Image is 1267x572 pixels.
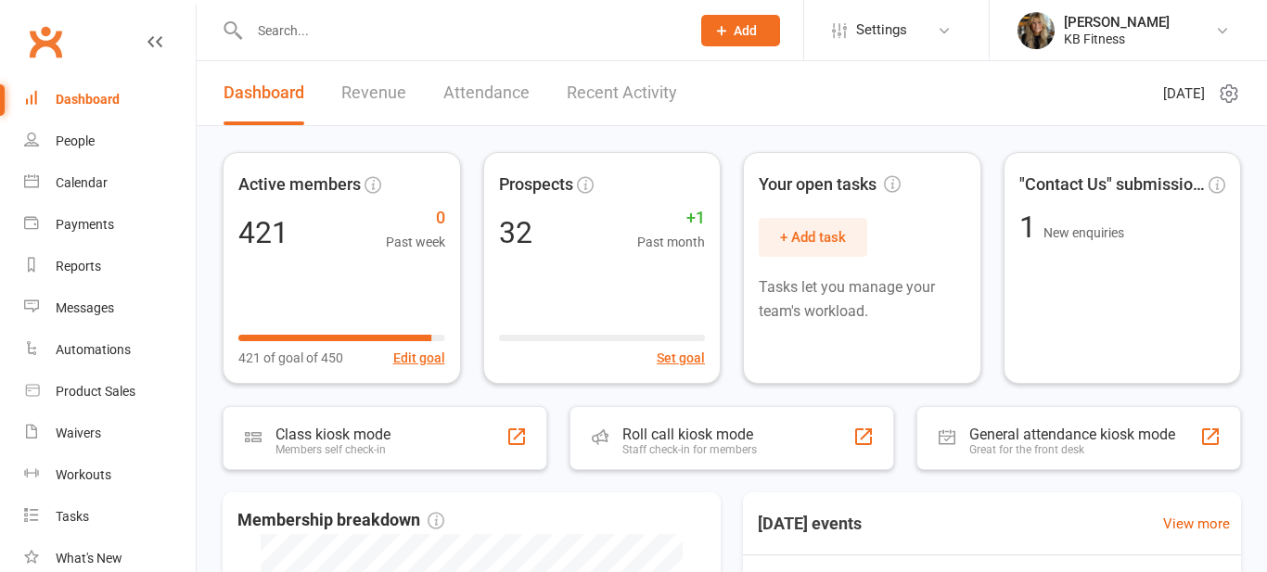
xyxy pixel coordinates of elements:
div: 32 [499,218,532,248]
a: Tasks [24,496,196,538]
div: Roll call kiosk mode [622,426,757,443]
span: Past month [637,232,705,252]
button: Add [701,15,780,46]
div: Staff check-in for members [622,443,757,456]
span: 421 of goal of 450 [238,348,343,368]
span: Your open tasks [759,172,901,198]
a: Calendar [24,162,196,204]
span: Past week [386,232,445,252]
a: Waivers [24,413,196,454]
h3: [DATE] events [743,507,877,540]
div: KB Fitness [1064,31,1170,47]
div: Class kiosk mode [275,426,390,443]
div: Waivers [56,426,101,440]
a: Recent Activity [567,61,677,125]
button: + Add task [759,218,867,257]
a: Dashboard [24,79,196,121]
div: What's New [56,551,122,566]
div: Automations [56,342,131,357]
span: 0 [386,205,445,232]
a: Product Sales [24,371,196,413]
button: Edit goal [393,348,445,368]
div: Product Sales [56,384,135,399]
a: Clubworx [22,19,69,65]
input: Search... [244,18,677,44]
span: Settings [856,9,907,51]
div: Workouts [56,467,111,482]
div: Calendar [56,175,108,190]
div: People [56,133,95,148]
span: +1 [637,205,705,232]
div: 421 [238,218,288,248]
a: Attendance [443,61,530,125]
span: Add [734,23,757,38]
a: Automations [24,329,196,371]
a: View more [1163,513,1230,535]
a: Revenue [341,61,406,125]
a: Reports [24,246,196,287]
div: Great for the front desk [969,443,1175,456]
div: Messages [56,300,114,315]
span: "Contact Us" submissions [1019,172,1206,198]
a: Messages [24,287,196,329]
span: 1 [1019,210,1043,245]
p: Tasks let you manage your team's workload. [759,275,966,323]
span: [DATE] [1163,83,1205,105]
div: [PERSON_NAME] [1064,14,1170,31]
a: People [24,121,196,162]
img: thumb_image1738440835.png [1017,12,1055,49]
span: Prospects [499,172,573,198]
span: Membership breakdown [237,507,444,534]
div: Members self check-in [275,443,390,456]
span: Active members [238,172,361,198]
div: Reports [56,259,101,273]
span: New enquiries [1043,225,1124,240]
div: Tasks [56,509,89,524]
div: Payments [56,217,114,232]
div: General attendance kiosk mode [969,426,1175,443]
a: Dashboard [224,61,304,125]
a: Payments [24,204,196,246]
a: Workouts [24,454,196,496]
button: Set goal [657,348,705,368]
div: Dashboard [56,92,120,107]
